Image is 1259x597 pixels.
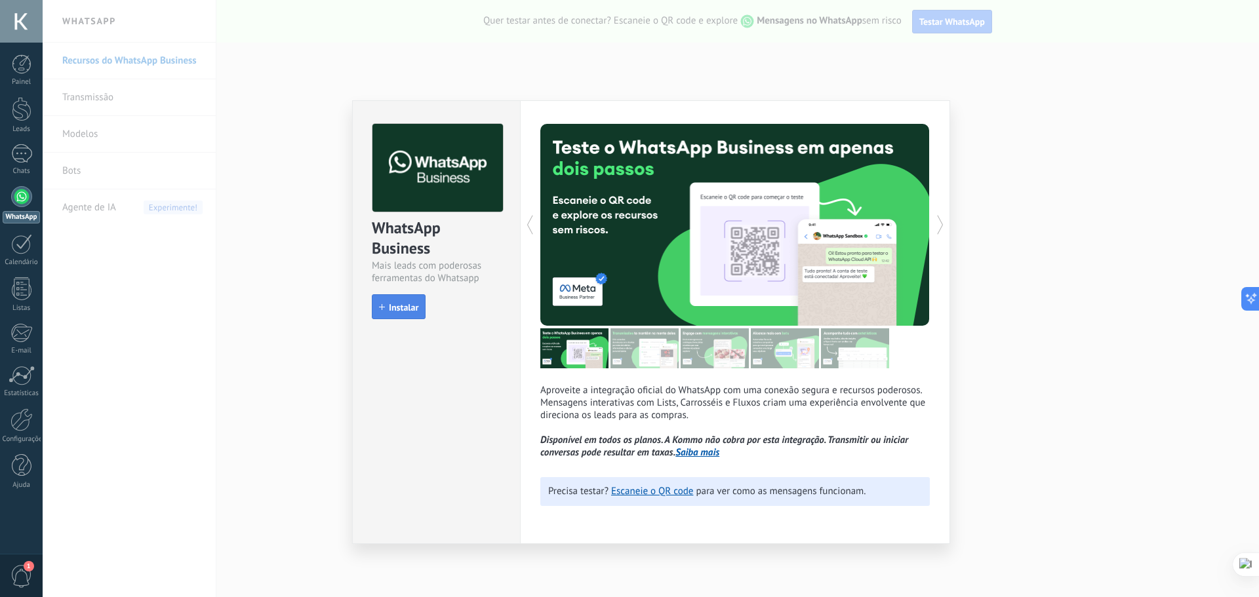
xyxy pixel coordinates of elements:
div: Leads [3,125,41,134]
div: Estatísticas [3,389,41,398]
img: tour_image_af96a8ccf0f3a66e7f08a429c7d28073.png [540,328,609,368]
button: Instalar [372,294,426,319]
i: Disponível em todos os planos. A Kommo não cobra por esta integração. Transmitir ou iniciar conve... [540,434,908,459]
div: Painel [3,78,41,87]
div: Calendário [3,258,41,267]
a: Saiba mais [675,446,719,459]
p: Aproveite a integração oficial do WhatsApp com uma conexão segura e recursos poderosos. Mensagens... [540,384,930,459]
img: tour_image_6cf6297515b104f916d063e49aae351c.png [610,328,679,368]
img: tour_image_87c31d5c6b42496d4b4f28fbf9d49d2b.png [681,328,749,368]
div: Listas [3,304,41,313]
span: Precisa testar? [548,485,609,497]
span: 1 [24,561,34,571]
div: Mais leads com poderosas ferramentas do Whatsapp [372,260,501,284]
a: Escaneie o QR code [611,485,693,497]
div: Ajuda [3,481,41,490]
img: tour_image_58a1c38c4dee0ce492f4b60cdcddf18a.png [751,328,819,368]
img: tour_image_46dcd16e2670e67c1b8e928eefbdcce9.png [821,328,889,368]
img: logo_main.png [372,124,503,212]
div: E-mail [3,347,41,355]
div: WhatsApp [3,211,40,223]
div: WhatsApp Business [372,218,501,260]
span: Instalar [389,303,418,312]
div: Configurações [3,435,41,444]
div: Chats [3,167,41,176]
span: para ver como as mensagens funcionam. [696,485,866,497]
